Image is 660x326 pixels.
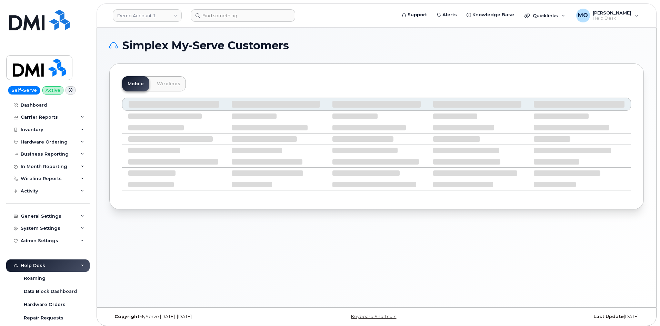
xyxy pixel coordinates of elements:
[351,314,396,319] a: Keyboard Shortcuts
[466,314,644,319] div: [DATE]
[109,314,288,319] div: MyServe [DATE]–[DATE]
[122,76,149,91] a: Mobile
[122,40,289,51] span: Simplex My-Serve Customers
[151,76,186,91] a: Wirelines
[114,314,139,319] strong: Copyright
[593,314,624,319] strong: Last Update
